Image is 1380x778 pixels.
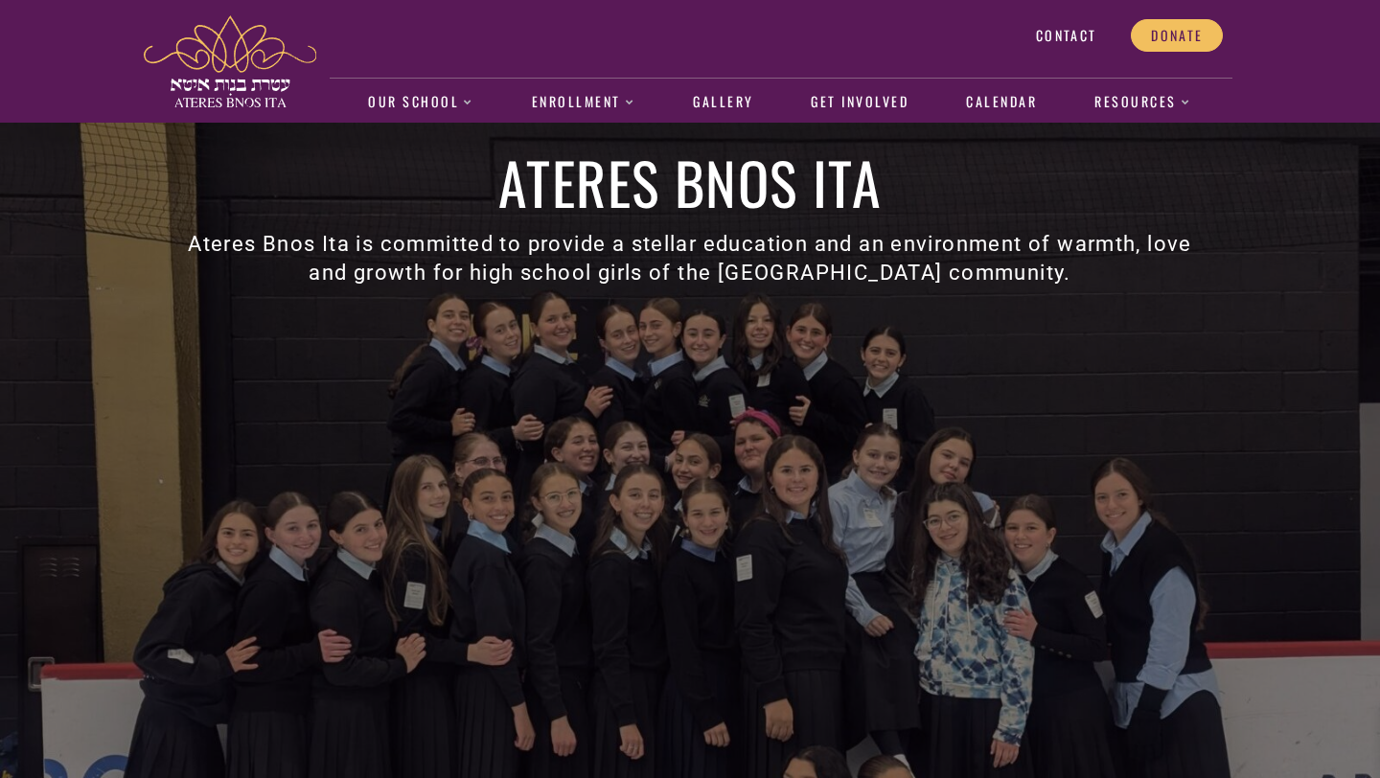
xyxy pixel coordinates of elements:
a: Contact [1016,19,1116,52]
a: Resources [1085,80,1202,125]
a: Enrollment [521,80,645,125]
h1: Ateres Bnos Ita [174,153,1206,211]
span: Contact [1036,27,1096,44]
span: Donate [1151,27,1203,44]
a: Gallery [683,80,764,125]
img: ateres [144,15,316,107]
a: Donate [1131,19,1223,52]
a: Our School [358,80,484,125]
h3: Ateres Bnos Ita is committed to provide a stellar education and an environment of warmth, love an... [174,230,1206,287]
a: Calendar [956,80,1047,125]
a: Get Involved [801,80,919,125]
